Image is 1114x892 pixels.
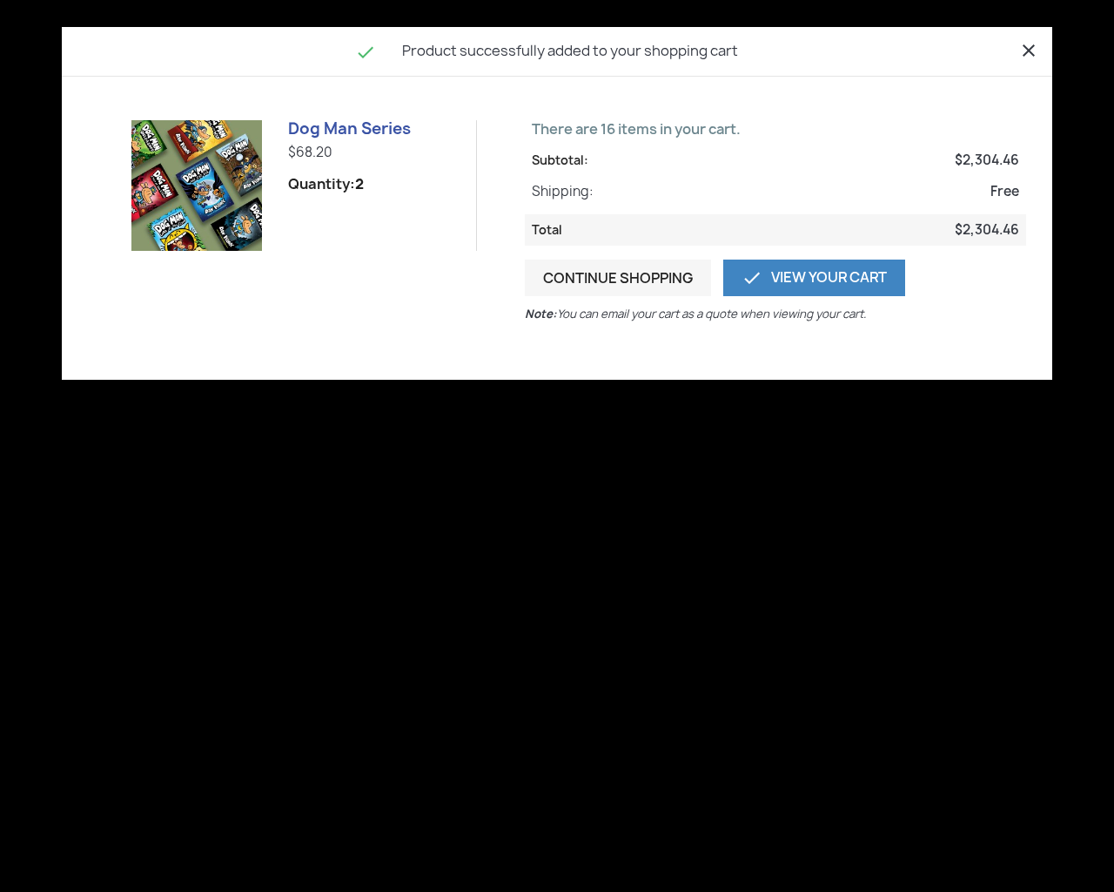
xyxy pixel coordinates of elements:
button: Close [1018,38,1039,61]
p: You can email your cart as a quote when viewing your cart. [525,305,873,322]
span: Shipping: [532,183,594,200]
span: Free [990,183,1019,200]
button: Continue shopping [525,260,711,296]
span: Quantity: [288,175,364,193]
h6: Dog Man Series [288,120,462,138]
p: $68.20 [288,144,462,161]
span: $2,304.46 [955,221,1019,239]
i:  [355,42,376,63]
h4: Product successfully added to your shopping cart [75,40,1039,63]
a: View Your Cart [723,260,905,296]
strong: 2 [355,174,364,193]
p: There are 16 items in your cart. [525,120,1026,138]
span: Subtotal: [532,152,588,169]
b: Note: [525,305,557,322]
span: $2,304.46 [955,152,1019,169]
i:  [742,267,762,288]
img: Dog Man Series [131,120,262,251]
span: Total [532,221,562,239]
i: close [1018,40,1039,61]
